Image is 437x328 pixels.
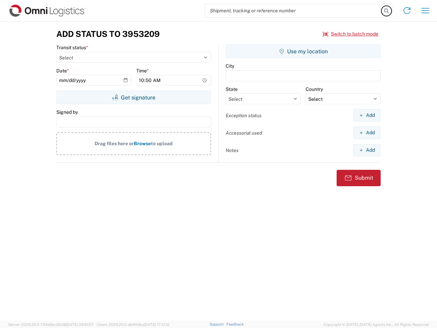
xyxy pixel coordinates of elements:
[306,86,323,92] label: Country
[136,68,149,74] label: Time
[353,144,381,156] button: Add
[151,141,173,146] span: to upload
[56,91,211,104] button: Get signature
[226,86,238,92] label: State
[226,147,239,153] label: Notes
[337,170,381,186] button: Submit
[226,322,244,326] a: Feedback
[8,323,94,327] span: Server: 2025.20.0-734e5bc92d9
[97,323,170,327] span: Client: 2025.20.0-e640dba
[226,130,262,136] label: Accessorial used
[205,4,382,17] input: Shipment, tracking or reference number
[56,68,69,74] label: Date
[226,112,262,119] label: Exception status
[226,63,234,69] label: City
[144,323,170,327] span: [DATE] 17:21:12
[56,109,78,115] label: Signed by
[56,29,160,39] h3: Add Status to 3953209
[66,323,94,327] span: [DATE] 09:51:07
[95,141,134,146] span: Drag files here or
[324,322,429,328] span: Copyright © [DATE]-[DATE] Agistix Inc., All Rights Reserved
[323,28,378,40] button: Switch to batch mode
[353,126,381,139] button: Add
[226,44,381,58] button: Use my location
[353,109,381,122] button: Add
[210,322,227,326] a: Support
[134,141,151,146] span: Browse
[56,44,88,51] label: Transit status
